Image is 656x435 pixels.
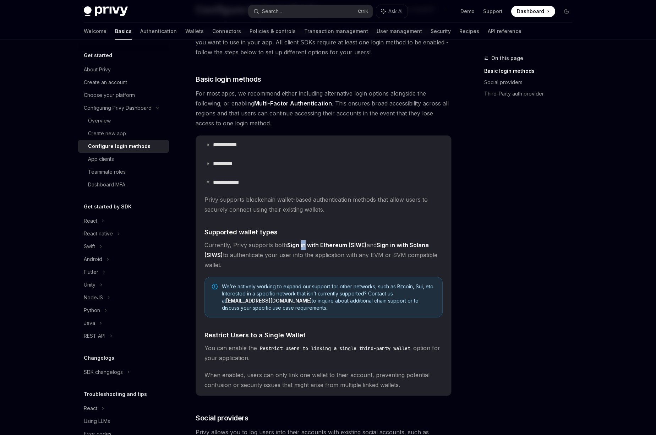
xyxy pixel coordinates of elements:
a: Third-Party auth provider [484,88,578,99]
a: Dashboard [511,6,555,17]
a: Basics [115,23,132,40]
a: Choose your platform [78,89,169,102]
a: [EMAIL_ADDRESS][DOMAIN_NAME] [226,298,312,304]
a: API reference [488,23,521,40]
div: Create new app [88,129,126,138]
span: You can enable the option for your application. [204,343,443,363]
h5: Changelogs [84,354,114,362]
div: REST API [84,332,105,340]
div: Choose your platform [84,91,135,99]
div: App clients [88,155,114,163]
div: Java [84,319,95,327]
a: Overview [78,114,169,127]
a: About Privy [78,63,169,76]
button: Search...CtrlK [248,5,373,18]
a: Social providers [484,77,578,88]
a: Wallets [185,23,204,40]
a: App clients [78,153,169,165]
div: Unity [84,281,95,289]
a: Recipes [459,23,479,40]
button: Ask AI [376,5,408,18]
svg: Note [212,284,218,289]
div: SDK changelogs [84,368,123,376]
span: Ask AI [388,8,403,15]
div: NodeJS [84,293,103,302]
a: Support [483,8,503,15]
strong: Sign in with Ethereum (SIWE) [287,241,367,249]
a: Basic login methods [484,65,578,77]
a: Connectors [212,23,241,40]
h5: Get started [84,51,112,60]
span: Ctrl K [358,9,368,14]
span: Basic login methods [196,74,261,84]
div: Search... [262,7,282,16]
div: Create an account [84,78,127,87]
a: Using LLMs [78,415,169,428]
img: dark logo [84,6,128,16]
div: Dashboard MFA [88,180,125,189]
span: Currently, Privy supports both and to authenticate your user into the application with any EVM or... [204,240,443,270]
span: If you plan on using Privy for user onboarding, you’ll need to configure the login methods you wa... [196,27,452,57]
a: Demo [460,8,475,15]
div: React [84,404,97,413]
h5: Troubleshooting and tips [84,390,147,398]
a: Teammate roles [78,165,169,178]
a: Configure login methods [78,140,169,153]
a: User management [377,23,422,40]
div: Overview [88,116,111,125]
span: Privy supports blockchain wallet-based authentication methods that allow users to securely connec... [204,195,443,214]
a: Authentication [140,23,177,40]
div: Teammate roles [88,168,126,176]
div: Python [84,306,100,315]
div: Android [84,255,102,263]
code: Restrict users to linking a single third-party wallet [257,344,413,352]
a: Policies & controls [250,23,296,40]
details: **** **** **Privy supports blockchain wallet-based authentication methods that allow users to sec... [196,173,451,396]
div: About Privy [84,65,111,74]
span: We’re actively working to expand our support for other networks, such as Bitcoin, Sui, etc. Inter... [222,283,435,311]
span: On this page [491,54,523,62]
a: Create an account [78,76,169,89]
span: Restrict Users to a Single Wallet [204,330,306,340]
div: Configuring Privy Dashboard [84,104,152,112]
span: When enabled, users can only link one wallet to their account, preventing potential confusion or ... [204,370,443,390]
button: Toggle dark mode [561,6,572,17]
div: Swift [84,242,95,251]
h5: Get started by SDK [84,202,132,211]
a: Multi-Factor Authentication [254,100,332,107]
div: Flutter [84,268,98,276]
span: For most apps, we recommend either including alternative login options alongside the following, o... [196,88,452,128]
div: React [84,217,97,225]
div: Using LLMs [84,417,110,425]
div: Configure login methods [88,142,151,151]
span: Dashboard [517,8,544,15]
span: Social providers [196,413,248,423]
span: Supported wallet types [204,227,278,237]
div: React native [84,229,113,238]
a: Welcome [84,23,106,40]
a: Create new app [78,127,169,140]
a: Transaction management [304,23,368,40]
a: Dashboard MFA [78,178,169,191]
a: Security [431,23,451,40]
